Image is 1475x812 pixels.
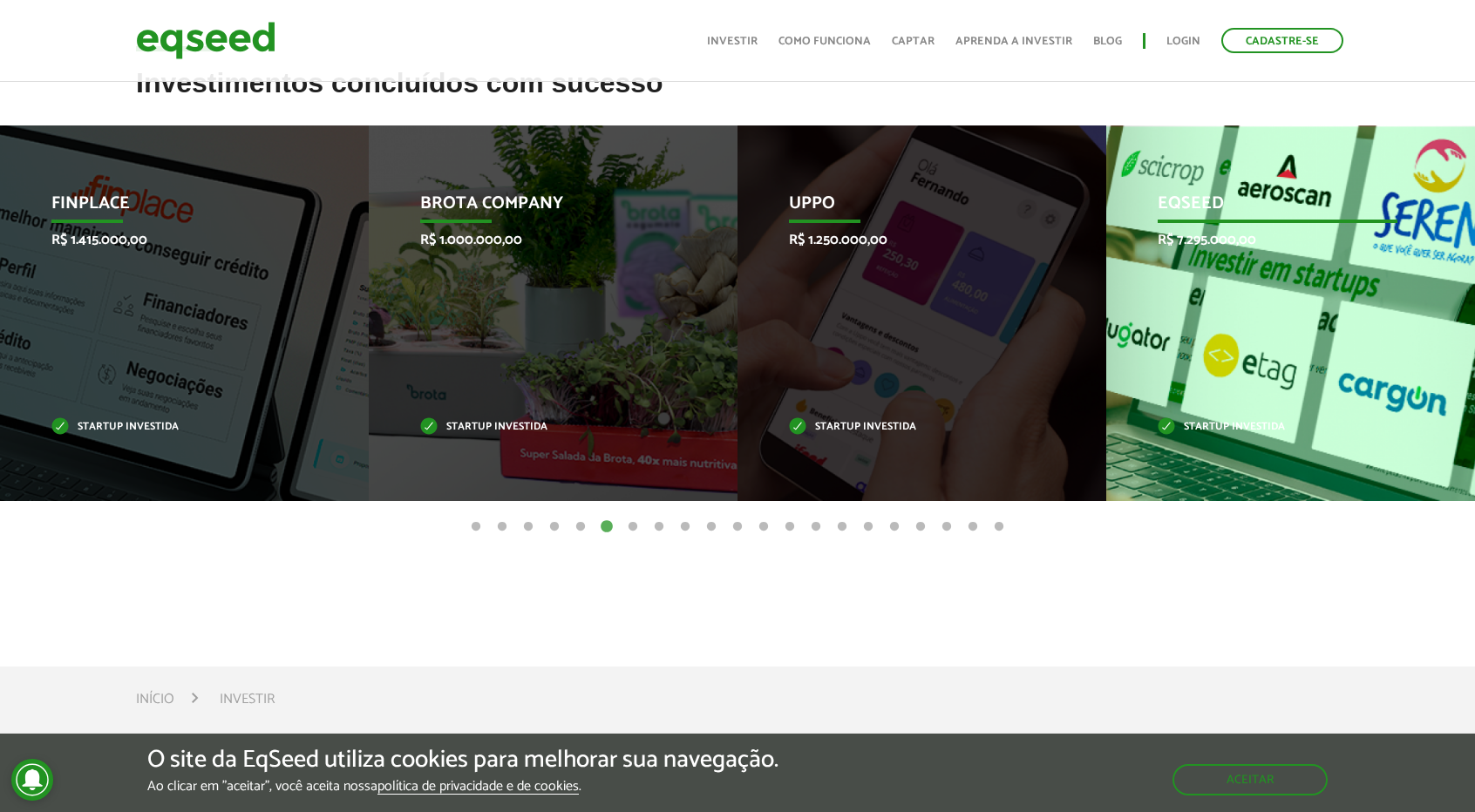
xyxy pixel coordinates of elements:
p: Finplace [51,193,291,223]
button: 20 of 21 [964,518,982,536]
button: 5 of 21 [572,518,589,536]
a: política de privacidade e de cookies [377,780,579,795]
button: 16 of 21 [860,518,877,536]
button: 3 of 21 [520,518,537,536]
p: Startup investida [420,423,660,432]
p: R$ 1.250.000,00 [789,232,1029,248]
a: Aprenda a investir [955,36,1072,47]
h2: Investimentos concluídos com sucesso [136,68,1339,125]
button: 4 of 21 [546,518,563,536]
a: Investir [707,36,758,47]
button: 13 of 21 [781,518,799,536]
button: 6 of 21 [598,518,615,536]
a: Como funciona [778,36,871,47]
h5: O site da EqSeed utiliza cookies para melhorar sua navegação. [147,747,778,774]
button: 8 of 21 [650,518,668,536]
a: Início [136,693,174,707]
button: 1 of 21 [467,518,485,536]
a: Cadastre-se [1221,28,1343,53]
button: 14 of 21 [807,518,825,536]
p: R$ 7.295.000,00 [1158,232,1397,248]
img: EqSeed [136,17,275,64]
button: 18 of 21 [912,518,929,536]
button: 9 of 21 [676,518,694,536]
li: Investir [220,687,275,711]
p: R$ 1.415.000,00 [51,232,291,248]
a: Login [1166,36,1200,47]
p: R$ 1.000.000,00 [420,232,660,248]
a: Captar [892,36,935,47]
button: 10 of 21 [703,518,720,536]
button: 21 of 21 [990,518,1008,536]
a: Blog [1093,36,1122,47]
p: Ao clicar em "aceitar", você aceita nossa . [147,778,778,795]
p: Startup investida [1158,423,1397,432]
button: 15 of 21 [833,518,851,536]
button: Aceitar [1173,764,1328,795]
button: 17 of 21 [886,518,903,536]
button: 12 of 21 [755,518,772,536]
p: Uppo [789,193,1029,223]
button: 11 of 21 [729,518,746,536]
p: Brota Company [420,193,660,223]
p: Startup investida [51,423,291,432]
button: 7 of 21 [624,518,642,536]
button: 2 of 21 [493,518,511,536]
p: Startup investida [789,423,1029,432]
p: EqSeed [1158,193,1397,223]
button: 19 of 21 [938,518,955,536]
